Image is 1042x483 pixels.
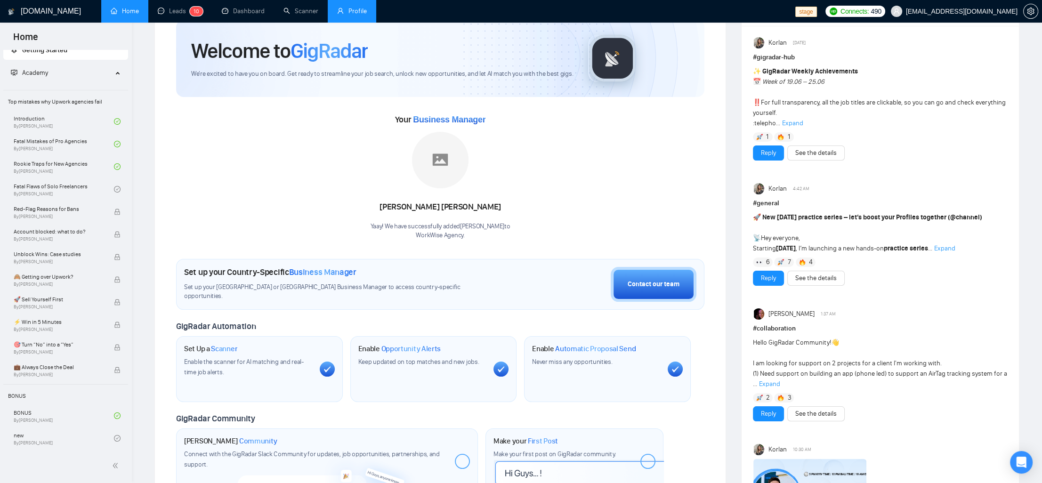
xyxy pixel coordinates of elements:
h1: Welcome to [191,38,368,64]
span: Expand [934,244,955,252]
span: ‼️ [753,98,761,106]
span: Automatic Proposal Send [555,344,636,354]
span: ✨ [753,67,761,75]
span: 🎯 Turn “No” into a “Yes” [14,340,104,349]
img: 🚀 [756,134,763,140]
span: Korlan [768,444,787,455]
a: Reply [761,273,776,283]
span: Expand [782,119,803,127]
span: 4:42 AM [792,185,809,193]
span: Make your first post on GigRadar community. [493,450,616,458]
span: 2 [766,393,770,402]
span: Set up your [GEOGRAPHIC_DATA] or [GEOGRAPHIC_DATA] Business Manager to access country-specific op... [184,283,492,301]
span: Korlan [768,184,787,194]
img: 🔥 [799,259,806,266]
span: lock [114,322,121,328]
span: 0 [196,8,199,15]
span: By [PERSON_NAME] [14,236,104,242]
img: logo [8,4,15,19]
span: BONUS [4,386,127,405]
span: Unblock Wins: Case studies [14,250,104,259]
img: 🔥 [777,394,784,401]
span: Business Manager [289,267,356,277]
span: 1 [766,132,768,142]
li: Getting Started [3,41,128,60]
span: By [PERSON_NAME] [14,372,104,378]
span: check-circle [114,118,121,125]
span: 4 [809,258,813,267]
span: lock [114,254,121,260]
span: 7 [788,258,791,267]
a: setting [1023,8,1038,15]
a: See the details [795,409,837,419]
em: Week of 19.06 – 25.06 [762,78,824,86]
a: messageLeads10 [158,7,203,15]
button: Reply [753,145,784,161]
span: Your [395,114,486,125]
li: Academy Homepage [3,86,128,449]
span: @channel [950,213,980,221]
span: Home [6,30,46,50]
img: 🔥 [777,134,784,140]
button: Contact our team [611,267,696,302]
strong: GigRadar Weekly Achievements [762,67,858,75]
span: Academy [22,69,48,77]
a: See the details [795,148,837,158]
span: Community [239,436,277,446]
a: Fatal Mistakes of Pro AgenciesBy[PERSON_NAME] [14,134,114,154]
img: 🚀 [756,394,763,401]
span: By [PERSON_NAME] [14,259,104,265]
img: upwork-logo.png [830,8,837,15]
h1: # general [753,198,1008,209]
span: 3 [788,393,792,402]
span: lock [114,231,121,238]
strong: New [DATE] practice series – let’s boost your Profiles together ( ) [762,213,982,221]
img: placeholder.png [412,132,468,188]
span: check-circle [114,186,121,193]
img: gigradar-logo.png [589,35,636,82]
h1: Enable [532,344,636,354]
a: userProfile [337,7,367,15]
span: check-circle [114,163,121,170]
span: 1 [788,132,790,142]
span: Red-Flag Reasons for Bans [14,204,104,214]
span: Korlan [768,38,787,48]
span: Academy [11,69,48,77]
span: stage [795,7,816,17]
span: For full transparency, all the job titles are clickable, so you can go and check everything yours... [753,67,1006,127]
span: GigRadar [291,38,368,64]
span: GigRadar Automation [176,321,256,331]
span: setting [1024,8,1038,15]
span: lock [114,299,121,306]
span: fund-projection-screen [11,69,17,76]
span: 🙈 Getting over Upwork? [14,272,104,282]
span: Enable the scanner for AI matching and real-time job alerts. [184,358,304,376]
a: BONUSBy[PERSON_NAME] [14,405,114,426]
span: By [PERSON_NAME] [14,349,104,355]
a: homeHome [111,7,139,15]
span: GigRadar Community [176,413,255,424]
span: Expand [759,380,780,388]
span: ⚡ Win in 5 Minutes [14,317,104,327]
h1: Enable [358,344,441,354]
span: By [PERSON_NAME] [14,214,104,219]
span: Opportunity Alerts [381,344,441,354]
span: Getting Started [22,46,67,54]
span: 👋 [831,338,839,346]
span: lock [114,367,121,373]
a: Fatal Flaws of Solo FreelancersBy[PERSON_NAME] [14,179,114,200]
div: Contact our team [628,279,679,290]
a: searchScanner [283,7,318,15]
a: newBy[PERSON_NAME] [14,428,114,449]
span: 490 [871,6,881,16]
span: 💼 Always Close the Deal [14,362,104,372]
div: Yaay! We have successfully added [PERSON_NAME] to [371,222,510,240]
span: 🚀 Sell Yourself First [14,295,104,304]
sup: 10 [190,7,203,16]
span: Top mistakes why Upwork agencies fail [4,92,127,111]
span: check-circle [114,412,121,419]
span: [PERSON_NAME] [768,309,815,319]
a: Reply [761,409,776,419]
span: user [893,8,900,15]
img: 🚀 [777,259,784,266]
